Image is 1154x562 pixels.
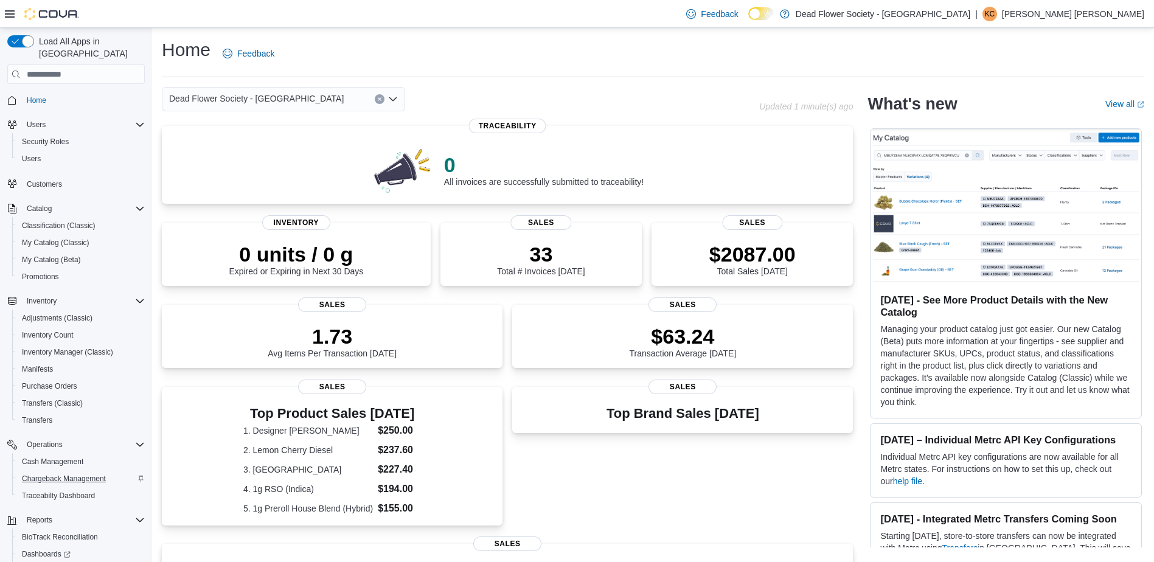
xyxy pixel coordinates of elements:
a: My Catalog (Beta) [17,252,86,267]
dd: $250.00 [378,423,421,438]
a: Home [22,93,51,108]
button: Inventory [22,294,61,308]
button: Reports [2,512,150,529]
button: Promotions [12,268,150,285]
p: 1.73 [268,324,397,349]
dt: 5. 1g Preroll House Blend (Hybrid) [243,502,373,515]
p: $2087.00 [709,242,796,266]
span: Feedback [237,47,274,60]
span: Classification (Classic) [22,221,96,231]
span: Transfers [22,415,52,425]
p: [PERSON_NAME] [PERSON_NAME] [1002,7,1144,21]
span: Inventory Count [22,330,74,340]
span: Inventory [27,296,57,306]
p: Updated 1 minute(s) ago [759,102,853,111]
dt: 1. Designer [PERSON_NAME] [243,425,373,437]
a: Dashboards [17,547,75,561]
h3: [DATE] - Integrated Metrc Transfers Coming Soon [880,513,1131,525]
span: Promotions [17,269,145,284]
div: Avg Items Per Transaction [DATE] [268,324,397,358]
button: BioTrack Reconciliation [12,529,150,546]
a: Feedback [218,41,279,66]
button: Inventory [2,293,150,310]
a: Transfers (Classic) [17,396,88,411]
button: Operations [22,437,68,452]
p: $63.24 [630,324,737,349]
p: Dead Flower Society - [GEOGRAPHIC_DATA] [796,7,970,21]
span: BioTrack Reconciliation [22,532,98,542]
button: Chargeback Management [12,470,150,487]
button: Catalog [22,201,57,216]
button: Classification (Classic) [12,217,150,234]
span: My Catalog (Beta) [22,255,81,265]
span: Transfers (Classic) [22,398,83,408]
button: Cash Management [12,453,150,470]
a: Chargeback Management [17,471,111,486]
p: 0 units / 0 g [229,242,363,266]
button: Traceabilty Dashboard [12,487,150,504]
span: Security Roles [17,134,145,149]
dd: $155.00 [378,501,421,516]
span: Dark Mode [748,20,749,21]
span: Promotions [22,272,59,282]
span: My Catalog (Classic) [22,238,89,248]
p: Managing your product catalog just got easier. Our new Catalog (Beta) puts more information at yo... [880,323,1131,408]
button: Catalog [2,200,150,217]
a: help file [893,476,922,486]
button: Home [2,91,150,109]
button: Customers [2,175,150,192]
button: Transfers (Classic) [12,395,150,412]
button: Adjustments (Classic) [12,310,150,327]
span: Operations [22,437,145,452]
a: Transfers [942,543,978,553]
button: Inventory Count [12,327,150,344]
a: View allExternal link [1105,99,1144,109]
a: Inventory Manager (Classic) [17,345,118,359]
a: Transfers [17,413,57,428]
button: Security Roles [12,133,150,150]
span: Inventory Manager (Classic) [17,345,145,359]
span: Catalog [27,204,52,213]
span: Users [22,117,145,132]
a: Users [17,151,46,166]
a: Adjustments (Classic) [17,311,97,325]
span: Chargeback Management [22,474,106,484]
button: Transfers [12,412,150,429]
button: Operations [2,436,150,453]
span: Dashboards [22,549,71,559]
a: Cash Management [17,454,88,469]
span: Home [27,95,46,105]
a: Promotions [17,269,64,284]
span: Sales [648,380,717,394]
a: Purchase Orders [17,379,82,394]
dd: $194.00 [378,482,421,496]
button: Reports [22,513,57,527]
button: Users [22,117,50,132]
a: Classification (Classic) [17,218,100,233]
span: Customers [27,179,62,189]
span: Users [17,151,145,166]
span: Sales [722,215,782,230]
button: Users [2,116,150,133]
h3: [DATE] – Individual Metrc API Key Configurations [880,434,1131,446]
span: Transfers (Classic) [17,396,145,411]
a: Feedback [681,2,743,26]
span: Sales [473,536,541,551]
button: Users [12,150,150,167]
span: Inventory [262,215,330,230]
span: Inventory Count [17,328,145,342]
span: Purchase Orders [17,379,145,394]
div: Total # Invoices [DATE] [497,242,585,276]
p: 0 [444,153,644,177]
dt: 2. Lemon Cherry Diesel [243,444,373,456]
button: Clear input [375,94,384,104]
span: Purchase Orders [22,381,77,391]
button: Inventory Manager (Classic) [12,344,150,361]
div: Expired or Expiring in Next 30 Days [229,242,363,276]
span: Home [22,92,145,108]
a: Traceabilty Dashboard [17,488,100,503]
span: Chargeback Management [17,471,145,486]
svg: External link [1137,101,1144,108]
span: Sales [298,380,366,394]
span: Traceability [469,119,546,133]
